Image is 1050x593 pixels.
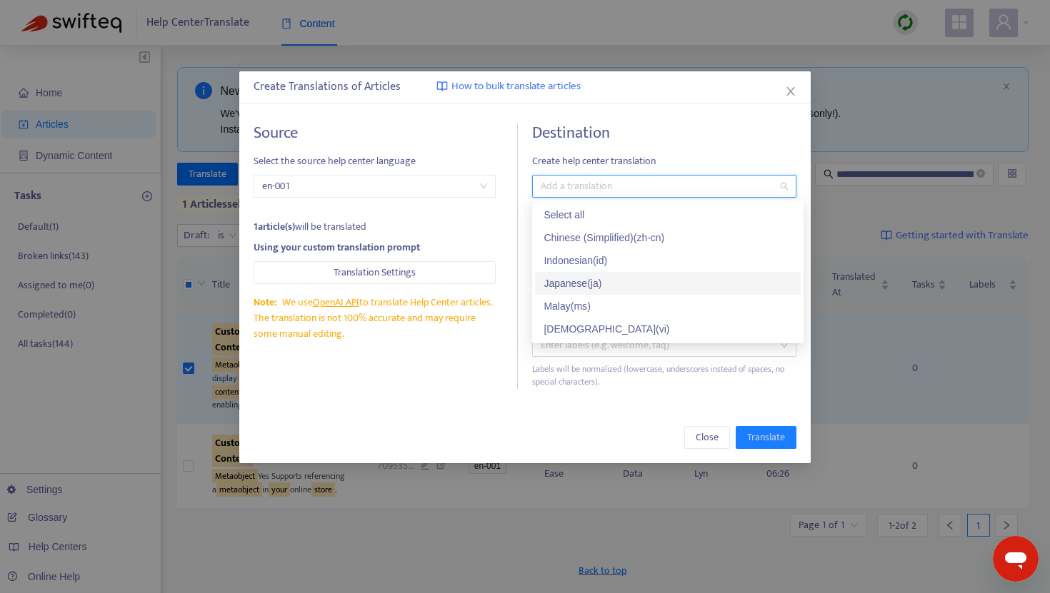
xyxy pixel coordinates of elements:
[436,81,448,92] img: image-link
[254,78,796,96] div: Create Translations of Articles
[254,218,295,235] strong: 1 article(s)
[532,153,796,169] span: Create help center translation
[254,219,496,235] div: will be translated
[254,153,496,169] span: Select the source help center language
[544,230,792,245] div: Chinese (Simplified) ( zh-cn )
[535,203,801,226] div: Select all
[262,176,487,197] span: en-001
[783,83,799,99] button: Close
[334,265,416,280] span: Translation Settings
[785,86,796,97] span: close
[254,261,496,284] button: Translation Settings
[254,123,496,143] h4: Source
[544,298,792,314] div: Malay ( ms )
[544,207,792,223] div: Select all
[544,253,792,268] div: Indonesian ( id )
[532,123,796,143] h4: Destination
[684,426,730,449] button: Close
[451,78,581,95] span: How to bulk translate articles
[696,430,719,445] span: Close
[254,240,496,255] div: Using your custom translation prompt
[736,426,796,449] button: Translate
[993,536,1039,582] iframe: メッセージングウィンドウを開くボタン
[544,275,792,291] div: Japanese ( ja )
[436,78,581,95] a: How to bulk translate articles
[313,294,359,310] a: OpenAI API
[254,295,496,342] div: We use to translate Help Center articles. The translation is not 100% accurate and may require so...
[544,321,792,337] div: [DEMOGRAPHIC_DATA] ( vi )
[254,294,276,310] span: Note:
[532,363,796,390] div: Labels will be normalized (lowercase, underscores instead of spaces, no special characters).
